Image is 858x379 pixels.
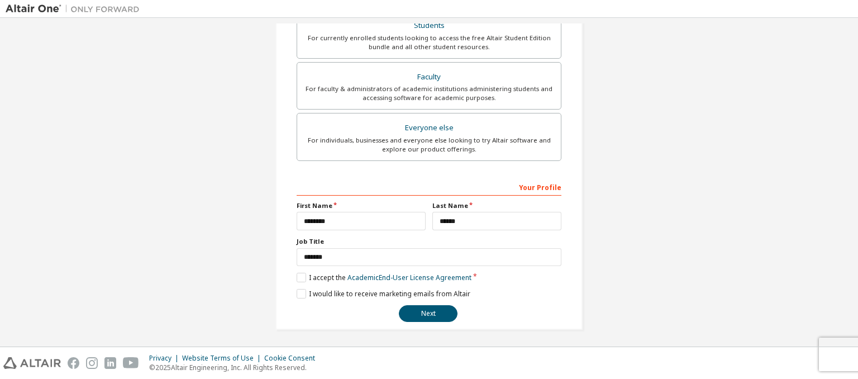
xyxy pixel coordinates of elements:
label: I accept the [297,273,471,282]
div: Faculty [304,69,554,85]
div: Cookie Consent [264,354,322,363]
div: Everyone else [304,120,554,136]
label: Job Title [297,237,561,246]
img: Altair One [6,3,145,15]
label: First Name [297,201,426,210]
img: altair_logo.svg [3,357,61,369]
div: Privacy [149,354,182,363]
p: © 2025 Altair Engineering, Inc. All Rights Reserved. [149,363,322,372]
img: youtube.svg [123,357,139,369]
img: facebook.svg [68,357,79,369]
label: Last Name [432,201,561,210]
label: I would like to receive marketing emails from Altair [297,289,470,299]
div: Students [304,18,554,34]
img: linkedin.svg [104,357,116,369]
div: For faculty & administrators of academic institutions administering students and accessing softwa... [304,84,554,102]
div: For individuals, businesses and everyone else looking to try Altair software and explore our prod... [304,136,554,154]
div: Your Profile [297,178,561,196]
a: Academic End-User License Agreement [347,273,471,282]
div: Website Terms of Use [182,354,264,363]
div: For currently enrolled students looking to access the free Altair Student Edition bundle and all ... [304,34,554,51]
button: Next [399,305,457,322]
img: instagram.svg [86,357,98,369]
